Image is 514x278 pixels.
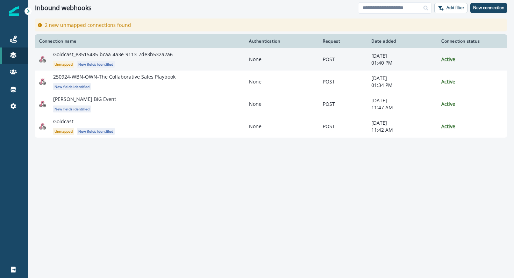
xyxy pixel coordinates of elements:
[39,38,241,44] div: Connection name
[53,73,176,80] p: 250924-WBN-OWN-The Collaborative Sales Playbook
[77,61,115,68] span: New fields identified
[249,123,314,130] p: None
[35,71,507,93] a: custom-inbound-webhook250924-WBN-OWN-The Collaborative Sales PlaybookNew fields identifiedNonePOS...
[53,118,73,125] p: Goldcast
[39,78,46,85] img: custom-inbound-webhook
[53,105,91,112] span: New fields identified
[323,101,363,108] p: POST
[35,4,92,12] h1: Inbound webhooks
[371,104,433,111] p: 11:47 AM
[441,56,503,63] p: Active
[323,123,363,130] p: POST
[441,78,503,85] p: Active
[323,78,363,85] p: POST
[249,78,314,85] p: None
[371,59,433,66] p: 01:40 PM
[77,128,115,135] span: New fields identified
[249,38,314,44] div: Authentication
[371,75,433,82] p: [DATE]
[249,101,314,108] p: None
[53,83,91,90] span: New fields identified
[473,5,504,10] p: New connection
[371,126,433,133] p: 11:42 AM
[35,93,507,115] a: custom-inbound-webhook[PERSON_NAME] BIG EventNew fields identifiedNonePOST[DATE]11:47 AMActive
[9,6,19,16] img: Inflection
[39,101,46,108] img: custom-inbound-webhook
[447,5,464,10] p: Add filter
[249,56,314,63] p: None
[470,3,507,13] button: New connection
[53,61,74,68] span: Unmapped
[39,123,46,130] img: custom-inbound-webhook
[371,38,433,44] div: Date added
[323,38,363,44] div: Request
[35,48,507,71] a: custom-inbound-webhookGoldcast_e8515485-bcaa-4a3e-9113-7de3b532a2a6UnmappedNew fields identifiedN...
[53,128,74,135] span: Unmapped
[35,115,507,138] a: custom-inbound-webhookGoldcastUnmappedNew fields identifiedNonePOST[DATE]11:42 AMActive
[53,96,116,103] p: [PERSON_NAME] BIG Event
[441,101,503,108] p: Active
[45,21,131,29] p: 2 new unmapped connections found
[371,52,433,59] p: [DATE]
[39,56,46,63] img: custom-inbound-webhook
[371,97,433,104] p: [DATE]
[371,119,433,126] p: [DATE]
[441,123,503,130] p: Active
[323,56,363,63] p: POST
[371,82,433,89] p: 01:34 PM
[441,38,503,44] div: Connection status
[53,51,173,58] p: Goldcast_e8515485-bcaa-4a3e-9113-7de3b532a2a6
[434,3,467,13] button: Add filter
